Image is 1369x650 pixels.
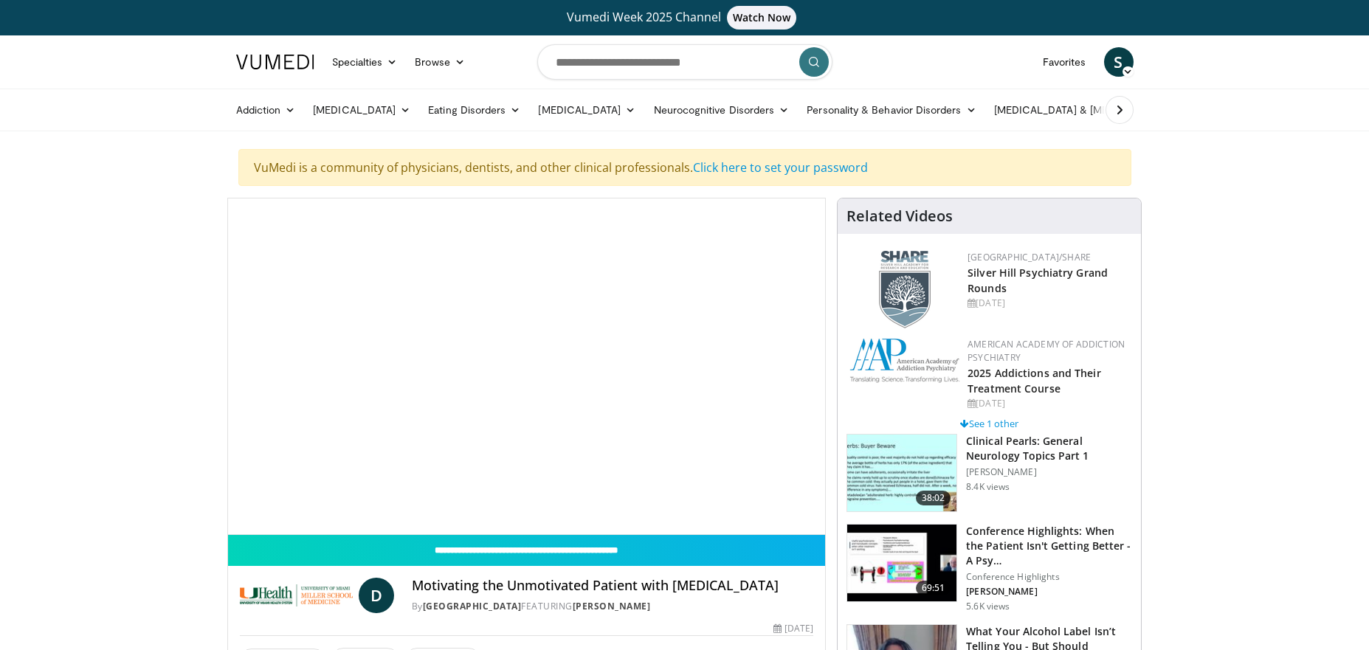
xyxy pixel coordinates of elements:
[406,47,474,77] a: Browse
[773,622,813,635] div: [DATE]
[968,266,1108,295] a: Silver Hill Psychiatry Grand Rounds
[693,159,868,176] a: Click here to set your password
[727,6,797,30] span: Watch Now
[968,297,1129,310] div: [DATE]
[966,524,1132,568] h3: Conference Highlights: When the Patient Isn't Getting Better - A Psy…
[968,338,1125,364] a: American Academy of Addiction Psychiatry
[238,6,1131,30] a: Vumedi Week 2025 ChannelWatch Now
[1034,47,1095,77] a: Favorites
[847,525,956,601] img: 4362ec9e-0993-4580-bfd4-8e18d57e1d49.150x105_q85_crop-smart_upscale.jpg
[304,95,419,125] a: [MEDICAL_DATA]
[966,434,1132,463] h3: Clinical Pearls: General Neurology Topics Part 1
[412,578,813,594] h4: Motivating the Unmotivated Patient with [MEDICAL_DATA]
[240,578,353,613] img: University of Miami
[423,600,522,612] a: [GEOGRAPHIC_DATA]
[846,207,953,225] h4: Related Videos
[985,95,1196,125] a: [MEDICAL_DATA] & [MEDICAL_DATA]
[879,251,931,328] img: f8aaeb6d-318f-4fcf-bd1d-54ce21f29e87.png.150x105_q85_autocrop_double_scale_upscale_version-0.2.png
[966,601,1010,612] p: 5.6K views
[846,524,1132,612] a: 69:51 Conference Highlights: When the Patient Isn't Getting Better - A Psy… Conference Highlights...
[968,397,1129,410] div: [DATE]
[916,491,951,505] span: 38:02
[227,95,305,125] a: Addiction
[573,600,651,612] a: [PERSON_NAME]
[849,338,960,383] img: f7c290de-70ae-47e0-9ae1-04035161c232.png.150x105_q85_autocrop_double_scale_upscale_version-0.2.png
[236,55,314,69] img: VuMedi Logo
[359,578,394,613] a: D
[916,581,951,595] span: 69:51
[529,95,644,125] a: [MEDICAL_DATA]
[412,600,813,613] div: By FEATURING
[419,95,529,125] a: Eating Disorders
[847,435,956,511] img: 91ec4e47-6cc3-4d45-a77d-be3eb23d61cb.150x105_q85_crop-smart_upscale.jpg
[645,95,799,125] a: Neurocognitive Disorders
[966,481,1010,493] p: 8.4K views
[966,466,1132,478] p: [PERSON_NAME]
[238,149,1131,186] div: VuMedi is a community of physicians, dentists, and other clinical professionals.
[1104,47,1134,77] a: S
[228,198,826,535] video-js: Video Player
[966,586,1132,598] p: [PERSON_NAME]
[966,571,1132,583] p: Conference Highlights
[968,251,1091,263] a: [GEOGRAPHIC_DATA]/SHARE
[537,44,832,80] input: Search topics, interventions
[798,95,984,125] a: Personality & Behavior Disorders
[323,47,407,77] a: Specialties
[968,366,1101,395] a: 2025 Addictions and Their Treatment Course
[960,417,1018,430] a: See 1 other
[846,434,1132,512] a: 38:02 Clinical Pearls: General Neurology Topics Part 1 [PERSON_NAME] 8.4K views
